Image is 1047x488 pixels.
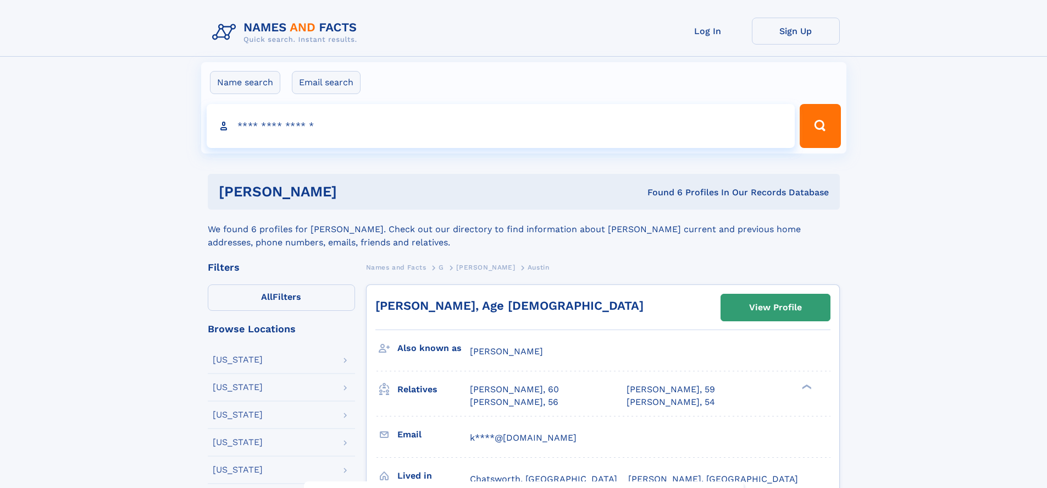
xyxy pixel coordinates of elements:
[213,465,263,474] div: [US_STATE]
[627,383,715,396] a: [PERSON_NAME], 59
[470,346,543,357] span: [PERSON_NAME]
[528,264,550,271] span: Austin
[208,324,355,334] div: Browse Locations
[375,299,644,312] a: [PERSON_NAME], Age [DEMOGRAPHIC_DATA]
[210,71,280,94] label: Name search
[749,295,802,320] div: View Profile
[627,396,715,408] a: [PERSON_NAME], 54
[213,438,263,447] div: [US_STATE]
[439,260,444,274] a: G
[208,18,366,47] img: Logo Names and Facts
[213,355,263,364] div: [US_STATE]
[664,18,752,45] a: Log In
[208,262,355,272] div: Filters
[397,380,470,399] h3: Relatives
[470,474,617,484] span: Chatsworth, [GEOGRAPHIC_DATA]
[208,210,840,249] div: We found 6 profiles for [PERSON_NAME]. Check out our directory to find information about [PERSON_...
[456,260,515,274] a: [PERSON_NAME]
[219,185,492,199] h1: [PERSON_NAME]
[397,425,470,444] h3: Email
[207,104,795,148] input: search input
[292,71,361,94] label: Email search
[628,474,798,484] span: [PERSON_NAME], [GEOGRAPHIC_DATA]
[799,383,812,391] div: ❯
[439,264,444,271] span: G
[213,410,263,419] div: [US_STATE]
[470,383,559,396] a: [PERSON_NAME], 60
[261,292,273,302] span: All
[492,187,829,199] div: Found 6 Profiles In Our Records Database
[397,339,470,358] h3: Also known as
[470,396,558,408] a: [PERSON_NAME], 56
[800,104,840,148] button: Search Button
[208,284,355,311] label: Filters
[397,467,470,485] h3: Lived in
[213,383,263,392] div: [US_STATE]
[752,18,840,45] a: Sign Up
[721,294,830,321] a: View Profile
[456,264,515,271] span: [PERSON_NAME]
[366,260,426,274] a: Names and Facts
